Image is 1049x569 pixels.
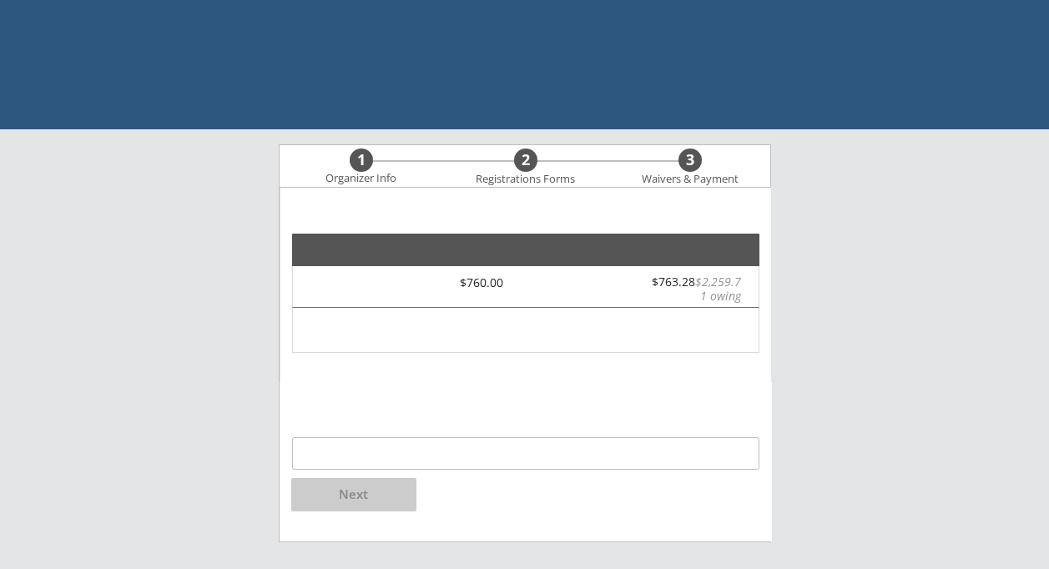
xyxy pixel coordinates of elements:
[446,277,517,289] div: $760.00
[514,151,537,169] div: 2
[678,151,702,169] div: 3
[633,173,748,186] div: Waivers & Payment
[291,478,416,511] button: Next
[350,151,373,169] div: 1
[468,173,583,186] div: Registrations Forms
[647,275,741,304] div: $763.28
[695,274,741,304] font: $2,259.71 owing
[315,172,407,185] div: Organizer Info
